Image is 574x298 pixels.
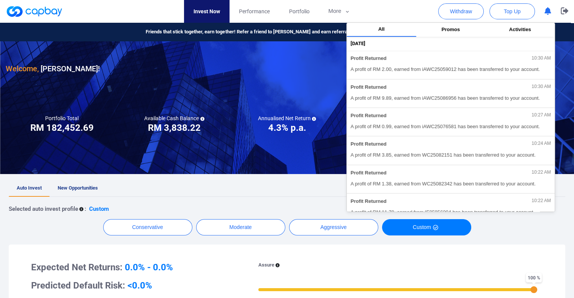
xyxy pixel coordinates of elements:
[85,204,86,213] p: :
[509,27,531,32] span: Activities
[347,165,555,193] button: Profit Returned10:22 AMA profit of RM 1.38, earned from WC25082342 has been transferred to your a...
[125,262,173,273] span: 0.0% - 0.0%
[351,56,387,61] span: Profit Returned
[351,141,387,147] span: Profit Returned
[532,113,551,118] span: 10:27 AM
[9,204,78,213] p: Selected auto invest profile
[351,94,551,102] span: A profit of RM 9.89, earned from iAWC25086956 has been transferred to your account.
[438,3,484,19] button: Withdraw
[532,84,551,89] span: 10:30 AM
[30,122,94,134] h3: RM 182,452.69
[6,63,100,75] h3: [PERSON_NAME] !
[31,261,238,273] h3: Expected Net Returns:
[351,85,387,90] span: Profit Returned
[17,185,42,191] span: Auto Invest
[103,219,192,235] button: Conservative
[6,64,39,73] span: Welcome,
[89,204,109,213] p: Custom
[347,136,555,165] button: Profit Returned10:24 AMA profit of RM 3.85, earned from WC25082151 has been transferred to your a...
[351,170,387,176] span: Profit Returned
[532,198,551,204] span: 10:22 AM
[526,273,542,282] span: 100 %
[146,28,379,36] span: Friends that stick together, earn together! Refer a friend to [PERSON_NAME] and earn referral rew...
[45,115,79,122] h5: Portfolio Total
[347,51,555,79] button: Profit Returned10:30 AMA profit of RM 2.00, earned from iAWC25059012 has been transferred to your...
[351,180,551,188] span: A profit of RM 1.38, earned from WC25082342 has been transferred to your account.
[504,8,521,15] span: Top Up
[351,199,387,204] span: Profit Returned
[144,115,204,122] h5: Available Cash Balance
[485,23,555,37] button: Activities
[347,108,555,136] button: Profit Returned10:27 AMA profit of RM 0.99, earned from iAWC25076581 has been transferred to your...
[258,261,274,269] p: Assure
[351,123,551,130] span: A profit of RM 0.99, earned from iAWC25076581 has been transferred to your account.
[351,113,387,119] span: Profit Returned
[532,170,551,175] span: 10:22 AM
[258,115,316,122] h5: Annualised Net Return
[268,122,306,134] h3: 4.3% p.a.
[347,79,555,108] button: Profit Returned10:30 AMA profit of RM 9.89, earned from iAWC25086956 has been transferred to your...
[382,219,471,235] button: Custom
[58,185,98,191] span: New Opportunities
[489,3,535,19] button: Top Up
[442,27,460,32] span: Promos
[289,7,309,16] span: Portfolio
[148,122,201,134] h3: RM 3,838.22
[239,7,270,16] span: Performance
[532,141,551,146] span: 10:24 AM
[351,66,551,73] span: A profit of RM 2.00, earned from iAWC25059012 has been transferred to your account.
[532,56,551,61] span: 10:30 AM
[127,280,152,291] span: <0.0%
[196,219,285,235] button: Moderate
[289,219,378,235] button: Aggressive
[347,23,416,37] button: All
[347,193,555,222] button: Profit Returned10:22 AMA profit of RM 11.79, earned from IF25056004 has been transferred to your ...
[416,23,486,37] button: Promos
[351,40,365,48] span: [DATE]
[351,209,551,216] span: A profit of RM 11.79, earned from IF25056004 has been transferred to your account.
[351,151,551,159] span: A profit of RM 3.85, earned from WC25082151 has been transferred to your account.
[31,279,238,292] h3: Predicted Default Risk:
[378,26,385,32] span: All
